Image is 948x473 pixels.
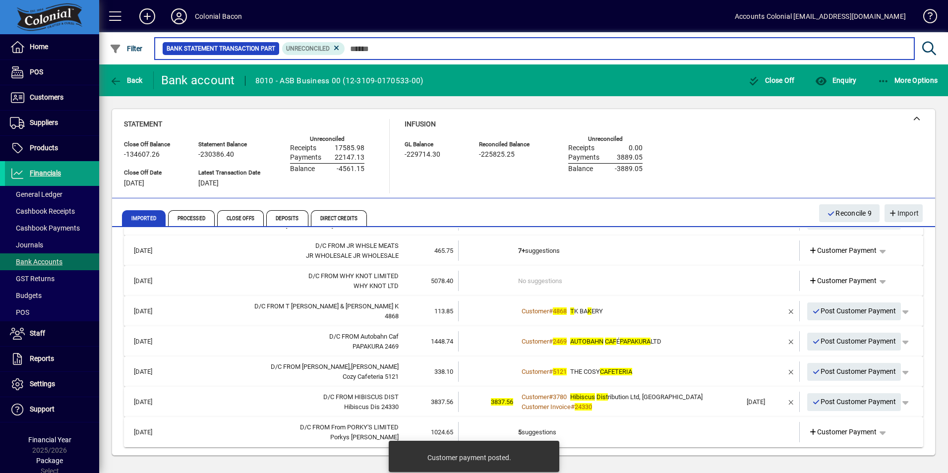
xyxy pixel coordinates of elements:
a: Cashbook Receipts [5,203,99,220]
em: CAF [605,338,616,345]
span: Cashbook Receipts [10,207,75,215]
span: Reconciled Balance [479,141,538,148]
b: 7+ [518,247,525,254]
a: Customer Payment [805,242,881,260]
span: Reconcile 9 [827,205,872,222]
em: 4868 [553,307,567,315]
span: Package [36,457,63,465]
span: 338.10 [434,368,453,375]
span: -230386.40 [198,151,234,159]
a: Customer#3780 [518,392,570,402]
div: D/C FROM From PORKY'S LIMITED [176,422,399,432]
label: Unreconciled [310,136,345,142]
button: Back [107,71,145,89]
div: Colonial Bacon [195,8,242,24]
div: D/C FROM HIBISCUS DIST [176,392,399,402]
td: [DATE] [129,331,176,352]
span: Receipts [568,144,594,152]
a: Customer#2469 [518,336,570,347]
app-page-header-button: Back [99,71,154,89]
a: Budgets [5,287,99,304]
a: Reports [5,347,99,371]
a: POS [5,60,99,85]
span: Journals [10,241,43,249]
a: Customer#4868 [518,306,570,316]
a: Journals [5,236,99,253]
span: Financial Year [28,436,71,444]
span: [DATE] [124,179,144,187]
span: Receipts [290,144,316,152]
span: Unreconciled [286,45,330,52]
button: Remove [783,364,799,380]
a: Staff [5,321,99,346]
td: suggestions [518,240,742,261]
mat-expansion-panel-header: [DATE]D/C FROM T [PERSON_NAME] & [PERSON_NAME] K4868113.85Customer#4868TK BAKERYPost Customer Pay... [124,296,923,326]
div: D/C FROM T VONG & KN K [176,301,399,311]
span: Post Customer Payment [812,363,896,380]
button: Reconcile 9 [819,204,880,222]
span: Balance [290,165,315,173]
span: Customer [522,338,549,345]
a: POS [5,304,99,321]
button: Import [885,204,923,222]
span: Reports [30,355,54,362]
div: [DATE] [747,397,783,407]
span: 22147.13 [335,154,364,162]
span: Deposits [266,210,308,226]
span: Direct Credits [311,210,367,226]
span: Settings [30,380,55,388]
span: 1024.65 [431,428,453,436]
span: Imported [122,210,166,226]
span: 3837.56 [491,398,513,406]
mat-expansion-panel-header: [DATE]D/C FROM From PORKY'S LIMITEDPorkys [PERSON_NAME]1024.655suggestionsCustomer Payment [124,417,923,447]
mat-chip: Reconciliation Status: Unreconciled [282,42,345,55]
div: Bank account [161,72,235,88]
td: No suggestions [518,271,742,291]
span: É LTD [570,338,661,345]
div: PAPAKURA 2469 [176,342,399,352]
span: Balance [568,165,593,173]
mat-expansion-panel-header: [DATE]D/C FROM HIBISCUS DISTHibiscus Dis 243303837.563837.56Customer#3780Hibiscus Distribution Lt... [124,387,923,417]
em: Hibiscus [570,393,595,401]
button: Post Customer Payment [807,393,901,411]
button: Filter [107,40,145,58]
button: More Options [875,71,941,89]
a: General Ledger [5,186,99,203]
a: Home [5,35,99,59]
div: Accounts Colonial [EMAIL_ADDRESS][DOMAIN_NAME] [735,8,906,24]
td: [DATE] [129,392,176,412]
span: THE COSY [570,368,632,375]
b: 5 [518,428,522,436]
span: Bank Accounts [10,258,62,266]
td: [DATE] [129,301,176,321]
div: Porkys Butchery Napier [176,432,399,442]
mat-expansion-panel-header: [DATE]D/C FROM Autobahn CafPAPAKURA 24691448.74Customer#2469AUTOBAHN CAFÉPAPAKURALTDPost Customer... [124,326,923,356]
span: 3780 [553,393,567,401]
button: Post Customer Payment [807,363,901,381]
span: ribution Ltd, [GEOGRAPHIC_DATA] [570,393,703,401]
span: Close Off [748,76,795,84]
a: Customer#5121 [518,366,570,377]
span: Customer Payment [809,276,877,286]
span: # [549,368,553,375]
span: Import [889,205,919,222]
a: Products [5,136,99,161]
span: POS [10,308,29,316]
span: Customer [522,368,549,375]
span: Customer [522,393,549,401]
button: Add [131,7,163,25]
div: WHY KNOT LTD [176,281,399,291]
button: Close Off [746,71,797,89]
span: K BA ERY [570,307,603,315]
a: Knowledge Base [916,2,936,34]
button: Profile [163,7,195,25]
span: Post Customer Payment [812,394,896,410]
span: Financials [30,169,61,177]
span: 5078.40 [431,277,453,285]
span: Latest Transaction Date [198,170,260,176]
span: Close Off Date [124,170,183,176]
span: General Ledger [10,190,62,198]
span: # [571,403,575,411]
span: Budgets [10,292,42,299]
a: Customer Invoice#24330 [518,402,595,412]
